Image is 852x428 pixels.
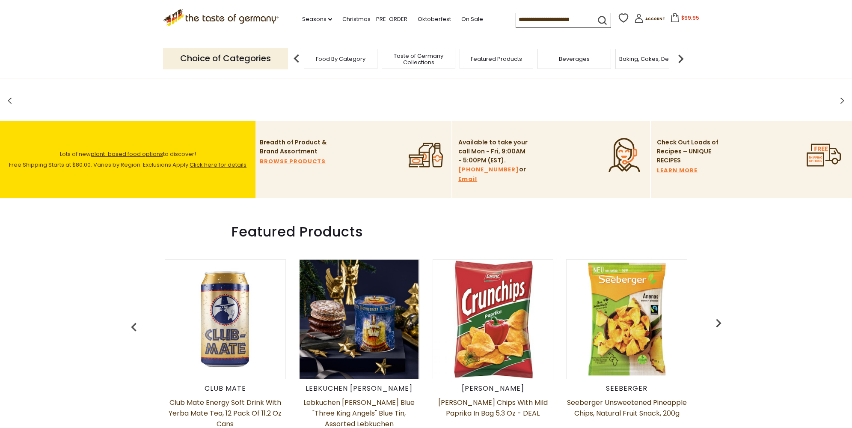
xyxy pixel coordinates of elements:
[260,138,330,156] p: Breadth of Product & Brand Assortment
[342,15,407,24] a: Christmas - PRE-ORDER
[433,384,554,393] div: [PERSON_NAME]
[300,260,419,379] img: Lebkuchen Schmidt Blue
[567,260,686,379] img: Seeberger Unsweetened Pineapple Chips, Natural Fruit Snack, 200g
[91,150,163,158] a: plant-based food options
[458,174,477,184] a: Email
[316,56,365,62] a: Food By Category
[667,13,703,26] button: $99.95
[190,161,246,169] a: Click here for details
[672,50,689,67] img: next arrow
[433,260,552,379] img: Lorenz Crunch Chips with Mild Paprika in Bag 5.3 oz - DEAL
[657,166,698,175] a: LEARN MORE
[163,48,288,69] p: Choice of Categories
[634,14,665,26] a: Account
[166,260,285,379] img: Club Mate Energy Soft Drink with Yerba Mate Tea, 12 pack of 11.2 oz cans
[566,384,687,393] div: Seeberger
[710,314,727,332] img: previous arrow
[461,15,483,24] a: On Sale
[471,56,522,62] a: Featured Products
[165,384,286,393] div: Club Mate
[299,384,420,393] div: Lebkuchen [PERSON_NAME]
[559,56,590,62] a: Beverages
[384,53,453,66] a: Taste of Germany Collections
[619,56,686,62] a: Baking, Cakes, Desserts
[260,157,326,166] a: BROWSE PRODUCTS
[681,14,699,21] span: $99.95
[288,50,305,67] img: previous arrow
[418,15,451,24] a: Oktoberfest
[9,150,246,169] span: Lots of new to discover! Free Shipping Starts at $80.00. Varies by Region. Exclusions Apply.
[302,15,332,24] a: Seasons
[657,138,719,165] p: Check Out Loads of Recipes – UNIQUE RECIPES
[458,165,519,174] a: [PHONE_NUMBER]
[458,138,529,184] p: Available to take your call Mon - Fri, 9:00AM - 5:00PM (EST). or
[125,319,142,336] img: previous arrow
[645,17,665,21] span: Account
